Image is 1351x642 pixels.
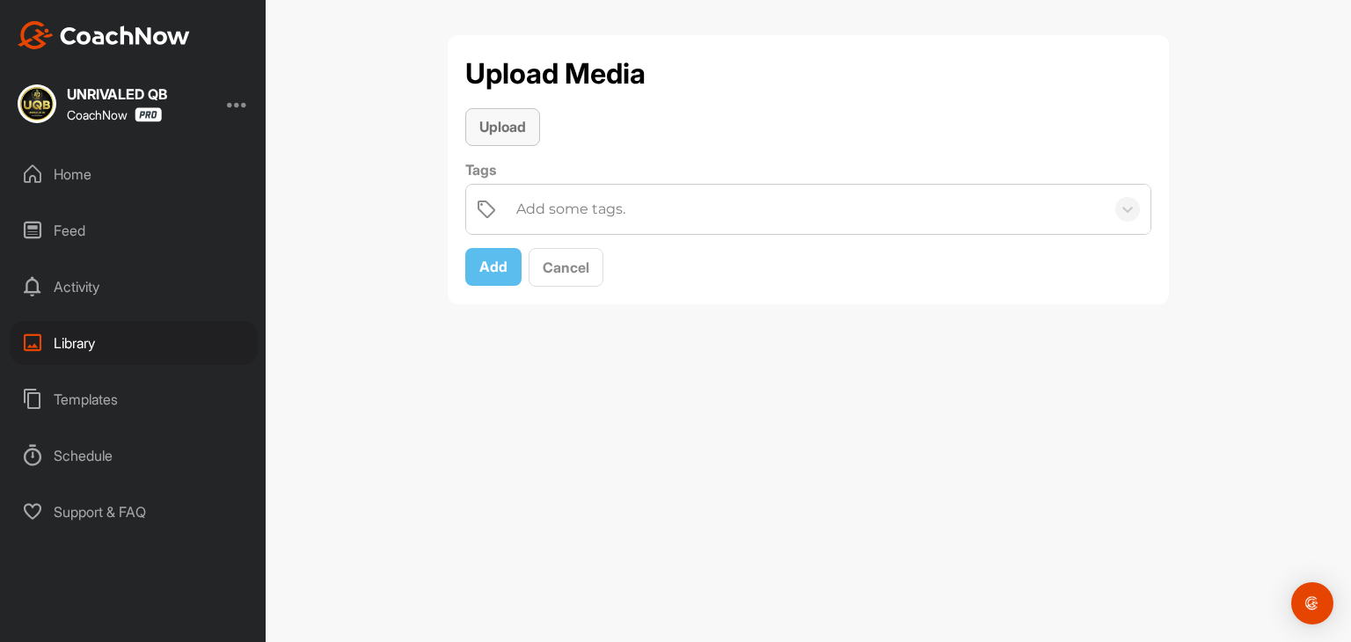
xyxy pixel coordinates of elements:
div: Schedule [10,434,258,478]
div: UNRIVALED QB [67,87,167,101]
img: CoachNow Pro [135,107,162,122]
img: CoachNow [18,21,190,49]
div: CoachNow [67,107,162,122]
button: Upload [465,108,540,146]
button: Cancel [529,248,603,287]
button: Add [465,248,522,286]
label: Tags [465,159,1151,180]
span: Add [479,258,508,275]
div: Home [10,152,258,196]
div: Templates [10,377,258,421]
div: Feed [10,208,258,252]
div: Open Intercom Messenger [1291,582,1333,624]
h2: Upload Media [465,53,646,95]
span: Cancel [543,259,589,276]
span: Upload [479,118,526,135]
img: tags [476,199,497,220]
div: Activity [10,265,258,309]
div: Add some tags. [516,199,625,220]
div: Library [10,321,258,365]
div: Support & FAQ [10,490,258,534]
img: square_c284e479c0c8c671a89759a117e75fcc.jpg [18,84,56,123]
